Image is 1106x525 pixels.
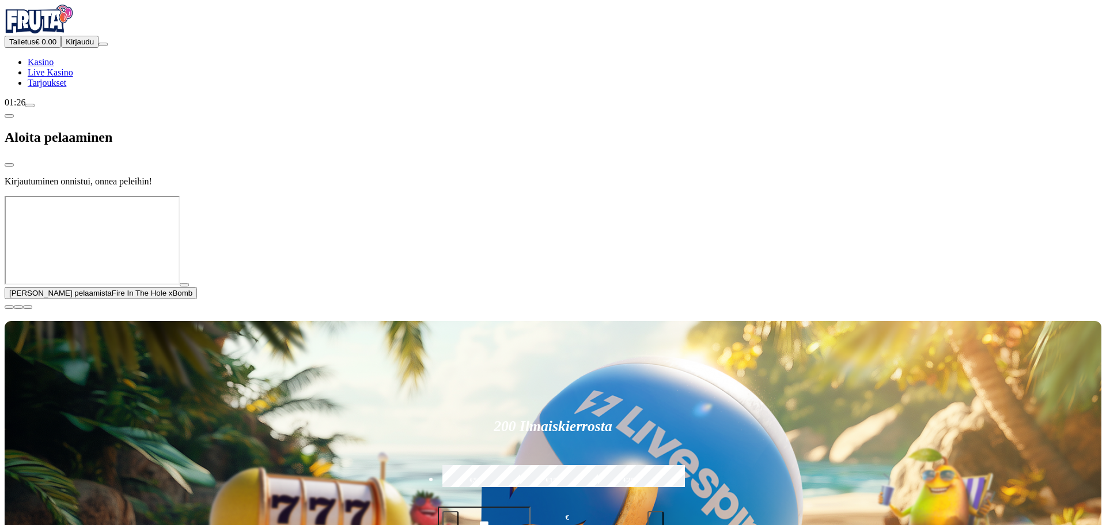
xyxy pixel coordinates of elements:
span: 01:26 [5,97,25,107]
a: Fruta [5,25,74,35]
button: chevron-down icon [14,305,23,309]
p: Kirjautuminen onnistui, onnea peleihin! [5,176,1101,187]
a: Live Kasino [28,67,73,77]
span: € [566,512,569,523]
button: menu [99,43,108,46]
iframe: Fire In The Hole xBomb [5,196,180,285]
button: Kirjaudu [61,36,99,48]
nav: Main menu [5,57,1101,88]
label: €250 [595,463,666,497]
button: live-chat [25,104,35,107]
img: Fruta [5,5,74,33]
label: €150 [517,463,589,497]
span: Fire In The Hole xBomb [112,289,193,297]
button: close icon [5,305,14,309]
a: Tarjoukset [28,78,66,88]
button: fullscreen icon [23,305,32,309]
span: [PERSON_NAME] pelaamista [9,289,112,297]
a: Kasino [28,57,54,67]
span: Talletus [9,37,35,46]
button: close [5,163,14,167]
button: [PERSON_NAME] pelaamistaFire In The Hole xBomb [5,287,197,299]
span: € 0.00 [35,37,56,46]
span: Kirjaudu [66,37,94,46]
h2: Aloita pelaaminen [5,130,1101,145]
button: chevron-left icon [5,114,14,118]
nav: Primary [5,5,1101,88]
button: play icon [180,283,189,286]
button: Talletusplus icon€ 0.00 [5,36,61,48]
label: €50 [440,463,511,497]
